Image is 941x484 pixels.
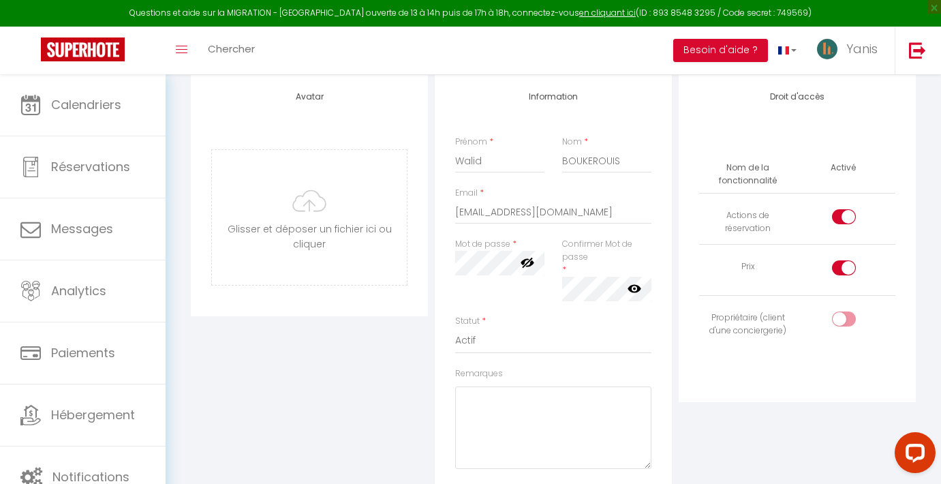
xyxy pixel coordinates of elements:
img: ... [817,39,837,59]
span: Paiements [51,344,115,361]
img: logout [909,42,926,59]
button: Besoin d'aide ? [673,39,768,62]
span: Réservations [51,158,130,175]
span: Messages [51,220,113,237]
th: Activé [825,156,861,180]
h4: Information [455,92,651,102]
span: Calendriers [51,96,121,113]
div: Prix [705,260,792,273]
span: Yanis [846,40,878,57]
div: Propriétaire (client d'une conciergerie) [705,312,792,337]
th: Nom de la fonctionnalité [699,156,797,193]
label: Nom [562,136,582,149]
label: Statut [455,315,480,328]
a: ... Yanis [807,27,895,74]
h4: Droit d'accès [699,92,895,102]
a: en cliquant ici [579,7,636,18]
span: Chercher [208,42,255,56]
h4: Avatar [211,92,407,102]
label: Email [455,187,478,200]
img: Super Booking [41,37,125,61]
label: Prénom [455,136,487,149]
span: Analytics [51,282,106,299]
iframe: LiveChat chat widget [884,427,941,484]
label: Mot de passe [455,238,510,251]
label: Confirmer Mot de passe [562,238,651,264]
span: Hébergement [51,406,135,423]
label: Remarques [455,367,503,380]
div: Actions de réservation [705,209,792,235]
a: Chercher [198,27,265,74]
